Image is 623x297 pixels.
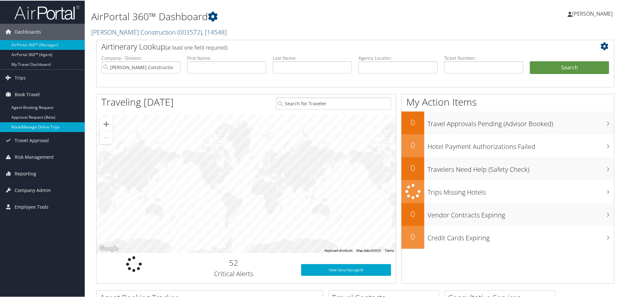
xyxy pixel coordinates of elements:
img: Google [98,244,120,252]
a: Open this area in Google Maps (opens a new window) [98,244,120,252]
input: Search for Traveler [276,97,391,109]
label: Agency Locator: [358,54,438,61]
h2: 0 [401,139,424,150]
span: Trips [15,69,26,85]
h3: Travel Approvals Pending (Advisor Booked) [427,115,614,128]
button: Zoom in [100,117,113,130]
span: Dashboards [15,23,41,39]
h2: 0 [401,162,424,173]
span: ( 003572 ) [177,27,202,36]
h1: Traveling [DATE] [101,95,174,108]
a: Trips Missing Hotels [401,179,614,202]
h2: Airtinerary Lookup [101,40,566,52]
h3: Travelers Need Help (Safety Check) [427,161,614,173]
button: Zoom out [100,130,113,143]
h2: 0 [401,230,424,242]
a: View SecurityLogic® [301,263,391,275]
span: Company Admin [15,182,51,198]
span: (at least one field required) [165,43,227,51]
h3: Trips Missing Hotels [427,184,614,196]
h1: AirPortal 360™ Dashboard [91,9,443,23]
span: Reporting [15,165,36,181]
button: Keyboard shortcuts [325,248,353,252]
label: Last Name: [273,54,352,61]
h3: Vendor Contracts Expiring [427,207,614,219]
label: Company - Division: [101,54,181,61]
a: [PERSON_NAME] Construction [91,27,227,36]
h1: My Action Items [401,95,614,108]
h3: Credit Cards Expiring [427,230,614,242]
a: 0Hotel Payment Authorizations Failed [401,134,614,156]
a: 0Travelers Need Help (Safety Check) [401,156,614,179]
span: Travel Approval [15,132,49,148]
a: [PERSON_NAME] [568,3,619,23]
a: 0Credit Cards Expiring [401,225,614,248]
h3: Hotel Payment Authorizations Failed [427,138,614,151]
span: [PERSON_NAME] [572,9,613,17]
span: Employee Tools [15,198,49,215]
a: 0Travel Approvals Pending (Advisor Booked) [401,111,614,134]
label: Ticket Number: [444,54,523,61]
span: , [ 14548 ] [202,27,227,36]
span: Book Travel [15,86,40,102]
img: airportal-logo.png [14,4,80,20]
h2: 0 [401,208,424,219]
h2: 52 [176,257,291,268]
button: Search [530,61,609,74]
a: Terms [385,248,394,252]
a: 0Vendor Contracts Expiring [401,202,614,225]
span: Risk Management [15,148,54,165]
h3: Critical Alerts [176,269,291,278]
h2: 0 [401,116,424,127]
span: Map data ©2025 [356,248,381,252]
label: First Name: [187,54,266,61]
